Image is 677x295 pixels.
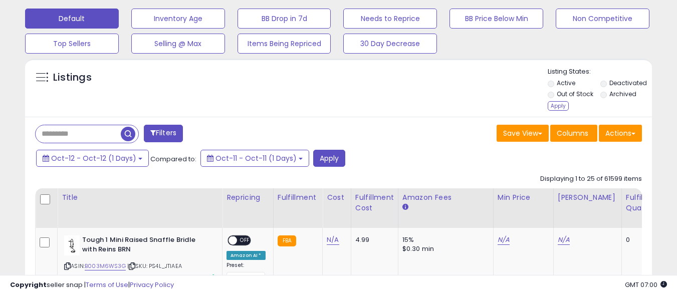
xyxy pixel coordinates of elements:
span: Oct-11 - Oct-11 (1 Days) [215,153,297,163]
small: FBA [278,235,296,246]
a: Privacy Policy [130,280,174,289]
label: Deactivated [609,79,647,87]
button: 30 Day Decrease [343,34,437,54]
button: Actions [599,125,642,142]
div: 15% [402,235,486,244]
a: Terms of Use [86,280,128,289]
label: Active [557,79,575,87]
b: Tough 1 Mini Raised Snaffle Bridle with Reins BRN [82,235,204,256]
small: Amazon Fees. [402,203,408,212]
button: Columns [550,125,597,142]
span: | SKU: PS4L_JTIAEA [127,262,182,270]
h5: Listings [53,71,92,85]
div: Fulfillment Cost [355,192,394,213]
button: Oct-11 - Oct-11 (1 Days) [200,150,309,167]
span: OFF [237,236,253,245]
div: Fulfillment [278,192,318,203]
button: Top Sellers [25,34,119,54]
button: Oct-12 - Oct-12 (1 Days) [36,150,149,167]
button: Inventory Age [131,9,225,29]
button: BB Price Below Min [449,9,543,29]
div: 0 [626,235,657,244]
div: 4.99 [355,235,390,244]
span: Oct-12 - Oct-12 (1 Days) [51,153,136,163]
label: Archived [609,90,636,98]
span: Columns [557,128,588,138]
a: B003M6WS3G [85,262,126,270]
div: ASIN: [64,235,214,282]
button: BB Drop in 7d [238,9,331,29]
button: Non Competitive [556,9,649,29]
button: Items Being Repriced [238,34,331,54]
div: Cost [327,192,347,203]
span: Compared to: [150,154,196,164]
a: N/A [327,235,339,245]
div: $0.30 min [402,244,486,253]
button: Needs to Reprice [343,9,437,29]
button: Default [25,9,119,29]
div: Repricing [227,192,269,203]
div: Preset: [227,262,266,284]
div: Displaying 1 to 25 of 61599 items [540,174,642,184]
button: Filters [144,125,183,142]
div: Fulfillable Quantity [626,192,660,213]
button: Apply [313,150,345,167]
div: seller snap | | [10,280,174,290]
span: 2025-10-13 07:00 GMT [625,280,667,289]
strong: Copyright [10,280,47,289]
div: Amazon AI * [227,251,266,260]
img: 311hT932xIL._SL40_.jpg [64,235,80,255]
div: Apply [548,101,569,111]
a: N/A [498,235,510,245]
button: Save View [497,125,549,142]
div: Title [62,192,218,203]
div: [PERSON_NAME] [558,192,617,203]
div: Min Price [498,192,549,203]
p: Listing States: [548,67,652,77]
label: Out of Stock [557,90,593,98]
div: Amazon Fees [402,192,489,203]
button: Selling @ Max [131,34,225,54]
a: N/A [558,235,570,245]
